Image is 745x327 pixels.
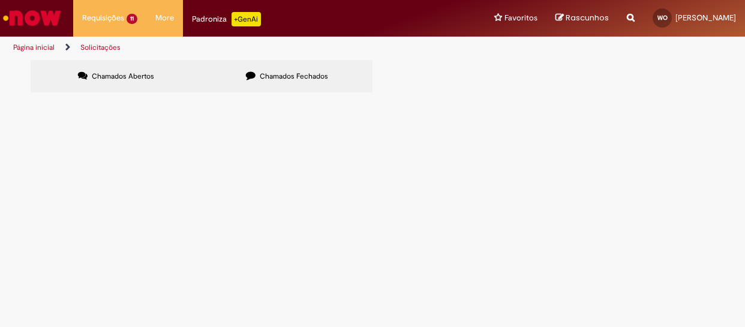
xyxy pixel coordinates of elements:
[1,6,63,30] img: ServiceNow
[504,12,537,24] span: Favoritos
[92,71,154,81] span: Chamados Abertos
[192,12,261,26] div: Padroniza
[127,14,137,24] span: 11
[13,43,55,52] a: Página inicial
[657,14,668,22] span: WO
[555,13,609,24] a: Rascunhos
[82,12,124,24] span: Requisições
[260,71,328,81] span: Chamados Fechados
[566,12,609,23] span: Rascunhos
[232,12,261,26] p: +GenAi
[80,43,121,52] a: Solicitações
[9,37,488,59] ul: Trilhas de página
[155,12,174,24] span: More
[675,13,736,23] span: [PERSON_NAME]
